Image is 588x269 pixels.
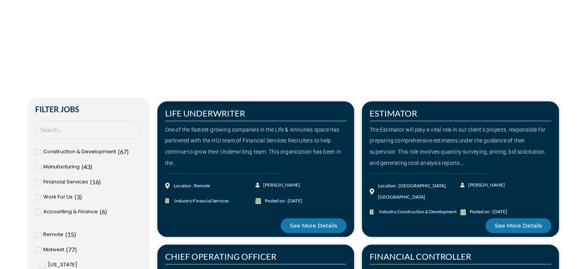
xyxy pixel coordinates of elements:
[35,105,142,113] h2: Filter Jobs
[43,146,116,158] span: Construction & Development
[495,223,542,228] span: See More Details
[74,231,76,238] span: )
[80,193,82,200] span: )
[193,198,229,204] span: Financial Services
[100,208,102,215] span: (
[90,163,92,170] span: )
[470,206,507,218] div: Posted on : [DATE]
[466,180,505,191] span: [PERSON_NAME]
[77,193,80,200] span: 3
[261,180,300,191] span: [PERSON_NAME]
[99,178,101,185] span: )
[370,108,417,118] a: ESTIMATOR
[43,192,73,203] span: Work For Us
[120,148,127,155] span: 67
[370,124,551,169] div: The Estimator will play a vital role in our client’s projects, responsible for preparing comprehe...
[43,176,88,188] span: Financial Services
[165,124,347,169] div: One of the fastest-growing companies in the Life & Annuities space has partnered with the HGI tea...
[290,223,337,228] span: See More Details
[165,251,276,262] a: CHIEF OPERATING OFFICER
[397,209,457,214] span: Construction & Development
[84,163,90,170] span: 43
[377,206,457,218] span: Industry:
[92,178,99,185] span: 16
[127,148,129,155] span: )
[43,244,64,255] span: Midwest
[75,193,77,200] span: (
[66,246,68,253] span: (
[43,161,80,173] span: Manufacturing
[65,231,67,238] span: (
[265,195,302,207] div: Posted on : [DATE]
[68,246,75,253] span: 77
[378,180,460,203] div: Location : [GEOGRAPHIC_DATA], [GEOGRAPHIC_DATA]
[105,208,107,215] span: )
[35,121,142,139] input: Search Job
[43,206,98,218] span: Accounting & Finance
[43,229,63,240] span: Remote
[118,148,120,155] span: (
[75,246,77,253] span: )
[90,178,92,185] span: (
[370,251,471,262] a: FINANCIAL CONTROLLER
[256,180,301,191] a: [PERSON_NAME]
[172,195,229,207] span: Industry:
[165,108,245,118] a: LIFE UNDERWRITER
[460,180,506,191] a: [PERSON_NAME]
[82,163,84,170] span: (
[67,231,74,238] span: 15
[370,206,460,218] a: Industry:Construction & Development
[486,218,551,233] a: See More Details
[102,208,105,215] span: 6
[165,195,256,207] a: Industry:Financial Services
[281,218,346,233] a: See More Details
[174,180,210,192] div: Location : Remote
